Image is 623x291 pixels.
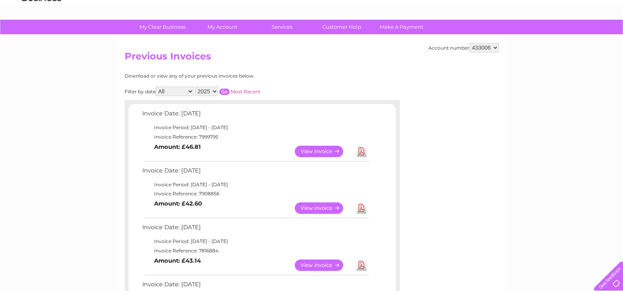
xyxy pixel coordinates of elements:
a: Telecoms [526,33,550,39]
a: Download [357,202,366,214]
a: View [295,202,353,214]
a: Download [357,259,366,271]
a: My Account [190,20,255,34]
td: Invoice Date: [DATE] [140,108,370,123]
h2: Previous Invoices [125,51,499,66]
div: Account number [428,43,499,52]
td: Invoice Reference: 7908856 [140,189,370,198]
a: Customer Help [309,20,374,34]
td: Invoice Reference: 7999795 [140,132,370,142]
a: Water [485,33,500,39]
a: Blog [555,33,566,39]
b: Amount: £42.60 [154,200,202,207]
a: View [295,146,353,157]
td: Invoice Reference: 7816884 [140,246,370,256]
div: Clear Business is a trading name of Verastar Limited (registered in [GEOGRAPHIC_DATA] No. 3667643... [126,4,498,38]
a: My Clear Business [130,20,195,34]
a: Contact [571,33,590,39]
td: Invoice Period: [DATE] - [DATE] [140,123,370,132]
a: 0333 014 3131 [475,4,529,14]
a: Services [250,20,314,34]
b: Amount: £46.81 [154,143,201,150]
a: Log out [597,33,616,39]
a: Most Recent [231,89,261,95]
td: Invoice Date: [DATE] [140,165,370,180]
img: logo.png [22,20,62,44]
div: Download or view any of your previous invoices below. [125,73,331,79]
a: Energy [504,33,522,39]
b: Amount: £43.14 [154,257,201,264]
td: Invoice Period: [DATE] - [DATE] [140,180,370,189]
td: Invoice Period: [DATE] - [DATE] [140,237,370,246]
a: Make A Payment [369,20,434,34]
div: Filter by date [125,87,331,96]
td: Invoice Date: [DATE] [140,222,370,237]
a: Download [357,146,366,157]
a: View [295,259,353,271]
